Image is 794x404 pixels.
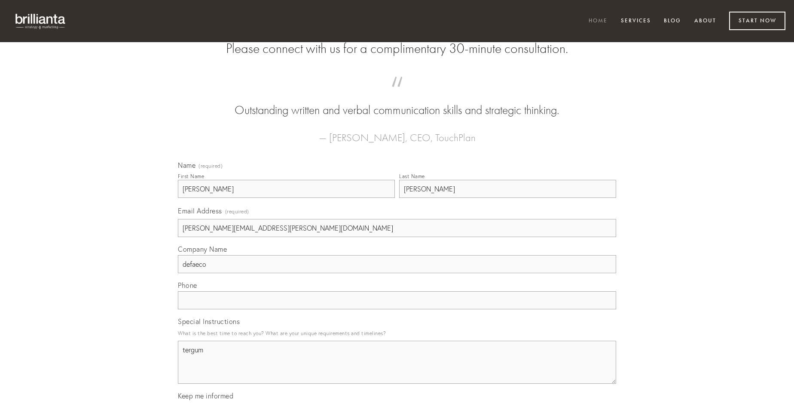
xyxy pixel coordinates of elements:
[198,163,223,169] span: (required)
[178,207,222,215] span: Email Address
[615,14,657,28] a: Services
[399,173,425,179] div: Last Name
[9,9,73,34] img: brillianta - research, strategy, marketing
[178,281,197,290] span: Phone
[192,85,602,119] blockquote: Outstanding written and verbal communication skills and strategic thinking.
[689,14,722,28] a: About
[729,12,785,30] a: Start Now
[192,85,602,102] span: “
[583,14,613,28] a: Home
[178,161,195,170] span: Name
[178,341,616,384] textarea: tergum
[178,392,233,400] span: Keep me informed
[192,119,602,146] figcaption: — [PERSON_NAME], CEO, TouchPlan
[178,173,204,179] div: First Name
[225,206,249,217] span: (required)
[178,245,227,253] span: Company Name
[178,40,616,57] h2: Please connect with us for a complimentary 30-minute consultation.
[178,327,616,339] p: What is the best time to reach you? What are your unique requirements and timelines?
[658,14,687,28] a: Blog
[178,317,240,326] span: Special Instructions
